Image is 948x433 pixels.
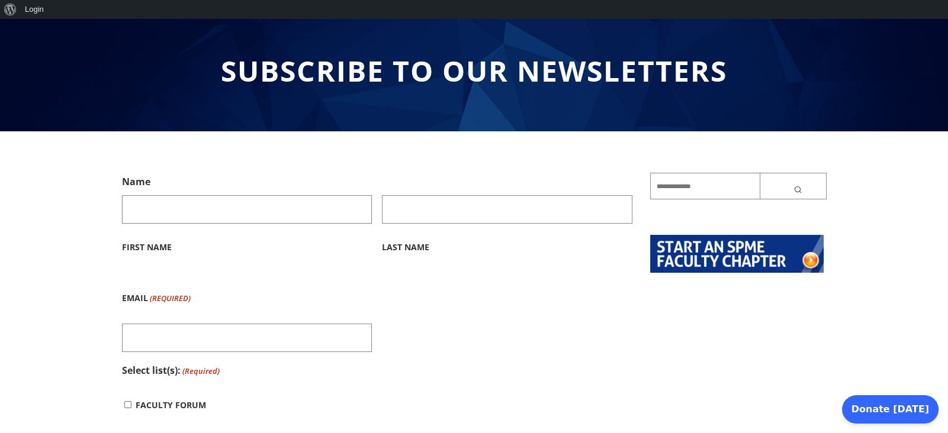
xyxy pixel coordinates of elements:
[382,224,632,268] label: Last Name
[382,277,562,324] iframe: reCAPTCHA
[136,384,206,426] label: Faculty Forum
[650,235,824,273] img: start-chapter2.png
[221,51,727,90] span: Subscribe to Our Newsletters
[122,277,191,319] label: Email
[181,362,220,380] span: (Required)
[122,173,150,190] legend: Name
[122,361,220,380] legend: Select list(s):
[122,224,372,268] label: First Name
[149,277,191,319] span: (Required)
